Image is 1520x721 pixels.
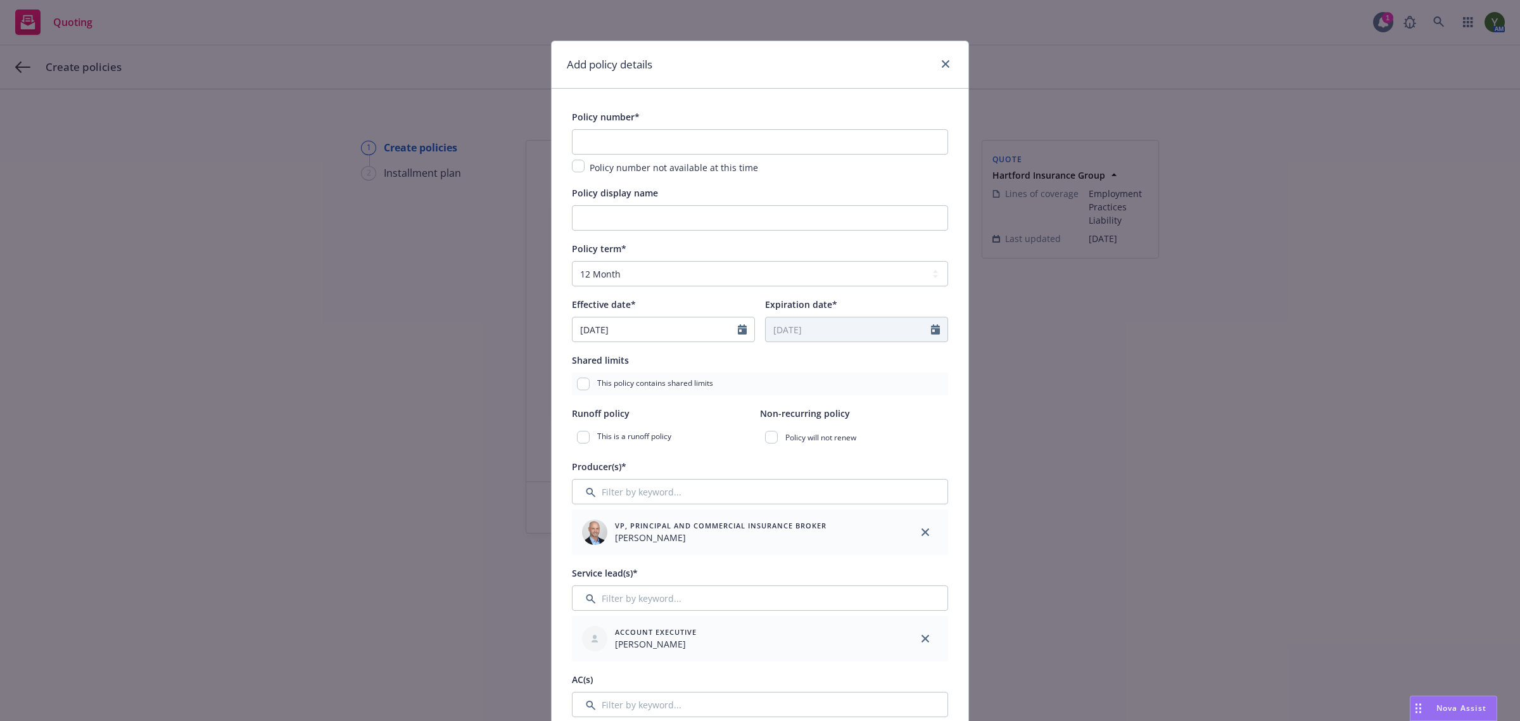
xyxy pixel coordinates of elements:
[615,520,826,531] span: VP, Principal and Commercial Insurance Broker
[1410,696,1497,721] button: Nova Assist
[938,56,953,72] a: close
[590,162,758,174] span: Policy number not available at this time
[572,407,630,419] span: Runoff policy
[760,407,850,419] span: Non-recurring policy
[615,627,697,637] span: Account Executive
[572,243,626,255] span: Policy term*
[572,298,636,310] span: Effective date*
[572,585,948,611] input: Filter by keyword...
[572,187,658,199] span: Policy display name
[572,479,948,504] input: Filter by keyword...
[582,520,607,545] img: employee photo
[572,426,760,449] div: This is a runoff policy
[572,692,948,717] input: Filter by keyword...
[918,525,933,540] a: close
[572,373,948,395] div: This policy contains shared limits
[572,673,593,686] span: AC(s)
[615,531,826,544] span: [PERSON_NAME]
[765,298,837,310] span: Expiration date*
[572,461,626,473] span: Producer(s)*
[572,354,629,366] span: Shared limits
[931,324,940,335] svg: Calendar
[760,426,948,449] div: Policy will not renew
[615,637,697,651] span: [PERSON_NAME]
[572,567,638,579] span: Service lead(s)*
[1410,696,1426,720] div: Drag to move
[766,317,931,341] input: MM/DD/YYYY
[567,56,652,73] h1: Add policy details
[1436,703,1486,713] span: Nova Assist
[738,324,747,335] svg: Calendar
[573,317,738,341] input: MM/DD/YYYY
[918,631,933,646] a: close
[572,111,640,123] span: Policy number*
